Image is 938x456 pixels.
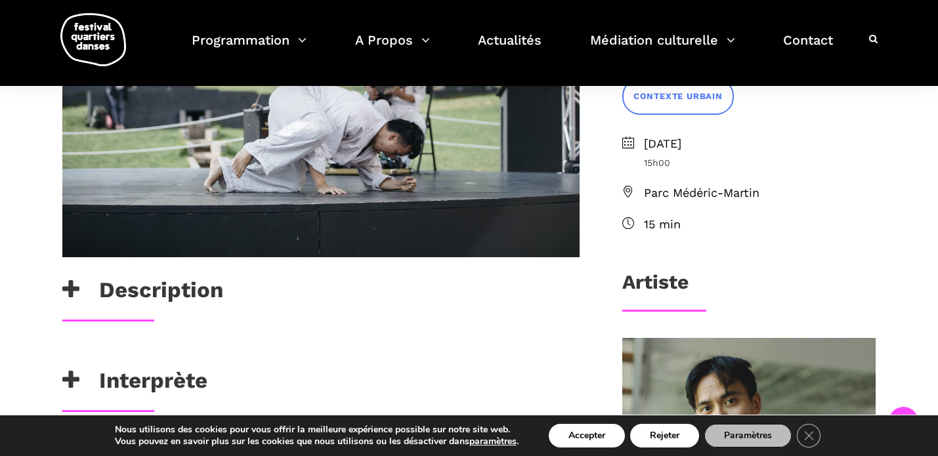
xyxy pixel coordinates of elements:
button: paramètres [469,436,517,447]
p: Nous utilisons des cookies pour vous offrir la meilleure expérience possible sur notre site web. [115,424,519,436]
span: CONTEXTE URBAIN [633,90,723,104]
a: Programmation [192,29,307,68]
h3: Interprète [62,367,207,400]
a: Actualités [478,29,542,68]
span: Parc Médéric-Martin [644,184,876,203]
a: CONTEXTE URBAIN [622,78,734,114]
p: Vous pouvez en savoir plus sur les cookies que nous utilisons ou les désactiver dans . [115,436,519,447]
button: Rejeter [630,424,699,447]
span: [DATE] [644,135,876,154]
img: logo-fqd-med [60,13,126,66]
button: Close GDPR Cookie Banner [797,424,821,447]
h3: Artiste [622,270,689,303]
button: Accepter [549,424,625,447]
span: 15h00 [644,155,876,170]
h3: Description [62,277,223,310]
a: Médiation culturelle [590,29,735,68]
a: Contact [783,29,833,68]
span: 15 min [644,215,876,234]
button: Paramètres [704,424,792,447]
a: A Propos [355,29,430,68]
